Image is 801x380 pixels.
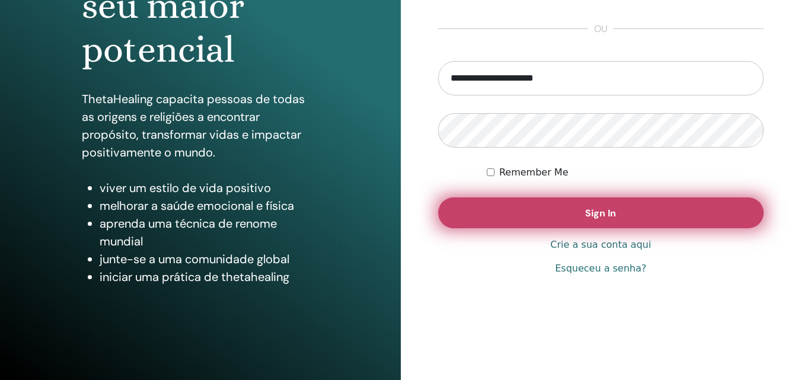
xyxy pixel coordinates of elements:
span: Sign In [585,207,616,219]
a: Esqueceu a senha? [555,261,646,276]
li: aprenda uma técnica de renome mundial [100,215,319,250]
li: iniciar uma prática de thetahealing [100,268,319,286]
a: Crie a sua conta aqui [550,238,651,252]
p: ThetaHealing capacita pessoas de todas as origens e religiões a encontrar propósito, transformar ... [82,90,319,161]
label: Remember Me [499,165,569,180]
span: ou [588,22,613,36]
div: Keep me authenticated indefinitely or until I manually logout [487,165,764,180]
li: melhorar a saúde emocional e física [100,197,319,215]
li: junte-se a uma comunidade global [100,250,319,268]
button: Sign In [438,197,764,228]
li: viver um estilo de vida positivo [100,179,319,197]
